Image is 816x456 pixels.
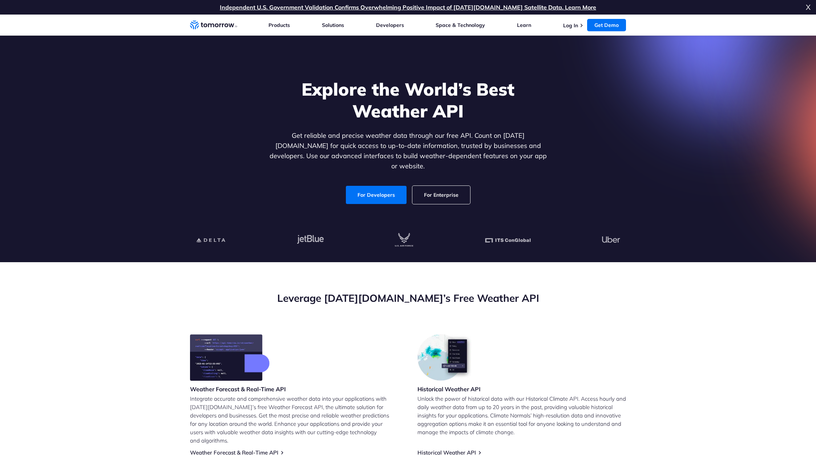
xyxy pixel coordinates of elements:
[376,22,404,28] a: Developers
[268,78,548,122] h1: Explore the World’s Best Weather API
[417,385,481,393] h3: Historical Weather API
[268,131,548,171] p: Get reliable and precise weather data through our free API. Count on [DATE][DOMAIN_NAME] for quic...
[190,449,278,456] a: Weather Forecast & Real-Time API
[417,449,476,456] a: Historical Weather API
[346,186,407,204] a: For Developers
[563,22,578,29] a: Log In
[417,395,626,436] p: Unlock the power of historical data with our Historical Climate API. Access hourly and daily weat...
[587,19,626,31] a: Get Demo
[190,395,399,445] p: Integrate accurate and comprehensive weather data into your applications with [DATE][DOMAIN_NAME]...
[190,385,286,393] h3: Weather Forecast & Real-Time API
[220,4,596,11] a: Independent U.S. Government Validation Confirms Overwhelming Positive Impact of [DATE][DOMAIN_NAM...
[322,22,344,28] a: Solutions
[517,22,531,28] a: Learn
[268,22,290,28] a: Products
[412,186,470,204] a: For Enterprise
[190,20,237,31] a: Home link
[190,291,626,305] h2: Leverage [DATE][DOMAIN_NAME]’s Free Weather API
[436,22,485,28] a: Space & Technology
